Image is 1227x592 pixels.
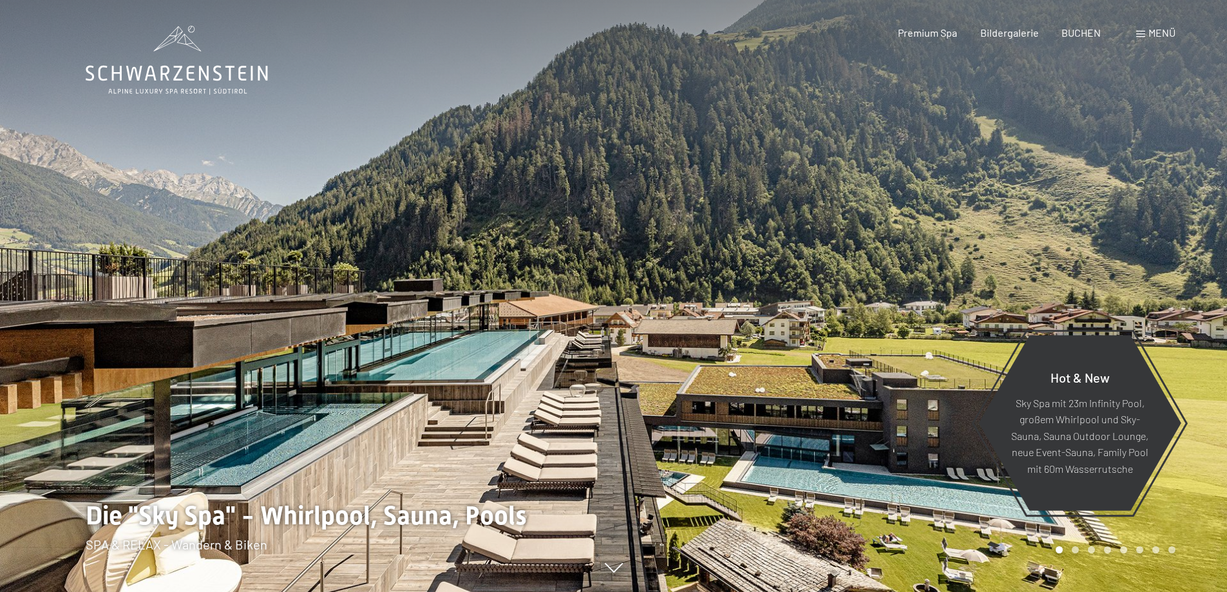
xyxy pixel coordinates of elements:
a: Bildergalerie [980,26,1039,39]
a: Premium Spa [898,26,957,39]
div: Carousel Page 6 [1136,546,1143,553]
div: Carousel Page 5 [1120,546,1127,553]
div: Carousel Page 8 [1168,546,1175,553]
a: BUCHEN [1061,26,1101,39]
a: Hot & New Sky Spa mit 23m Infinity Pool, großem Whirlpool und Sky-Sauna, Sauna Outdoor Lounge, ne... [978,334,1182,511]
span: Menü [1148,26,1175,39]
p: Sky Spa mit 23m Infinity Pool, großem Whirlpool und Sky-Sauna, Sauna Outdoor Lounge, neue Event-S... [1010,394,1150,477]
div: Carousel Pagination [1051,546,1175,553]
div: Carousel Page 7 [1152,546,1159,553]
div: Carousel Page 1 (Current Slide) [1056,546,1063,553]
div: Carousel Page 4 [1104,546,1111,553]
div: Carousel Page 2 [1072,546,1079,553]
div: Carousel Page 3 [1088,546,1095,553]
span: Hot & New [1051,369,1110,385]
